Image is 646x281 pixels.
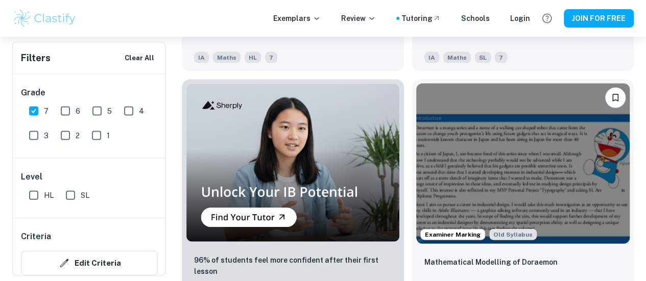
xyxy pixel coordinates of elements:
[265,52,277,63] span: 7
[76,106,80,117] span: 6
[194,254,392,277] p: 96% of students feel more confident after their first lesson
[213,52,241,63] span: Maths
[443,52,471,63] span: Maths
[44,106,49,117] span: 7
[21,231,51,243] h6: Criteria
[416,84,630,244] img: Maths IA example thumbnail: Mathematical Modelling of Doraemon
[122,50,157,66] button: Clear All
[21,251,158,275] button: Edit Criteria
[139,106,144,117] span: 4
[21,171,158,183] h6: Level
[424,257,558,268] p: Mathematical Modelling of Doraemon
[12,8,77,29] img: Clastify logo
[21,51,51,65] h6: Filters
[564,9,634,28] button: JOIN FOR FREE
[489,229,537,240] span: Old Syllabus
[107,130,110,141] span: 1
[341,13,376,24] p: Review
[538,10,556,27] button: Help and Feedback
[81,190,89,201] span: SL
[107,106,112,117] span: 5
[489,229,537,240] div: Although this IA is written for the old math syllabus (last exam in November 2020), the current I...
[424,52,439,63] span: IA
[461,13,490,24] a: Schools
[194,52,209,63] span: IA
[44,190,54,201] span: HL
[76,130,80,141] span: 2
[273,13,321,24] p: Exemplars
[245,52,261,63] span: HL
[21,87,158,99] h6: Grade
[421,230,485,239] span: Examiner Marking
[44,130,49,141] span: 3
[401,13,441,24] a: Tutoring
[510,13,530,24] a: Login
[186,84,400,242] img: Thumbnail
[495,52,507,63] span: 7
[475,52,491,63] span: SL
[605,88,626,108] button: Please log in to bookmark exemplars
